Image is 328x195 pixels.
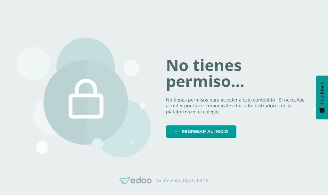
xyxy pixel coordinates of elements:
[166,97,311,115] p: No tienes permisos para acceder a este contenido , Si necesitas acceder por favor comunicate a lo...
[316,75,328,119] button: Feedback - Mostrar encuesta
[319,82,325,104] span: Feedback
[166,125,236,138] a: Regresar al inicio
[166,57,311,89] h1: No tienes permiso...
[17,38,151,158] img: 403.png
[182,126,228,137] span: Regresar al inicio
[119,176,152,184] img: Edoo
[157,178,209,183] p: Guatemala [DATE] 08:18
